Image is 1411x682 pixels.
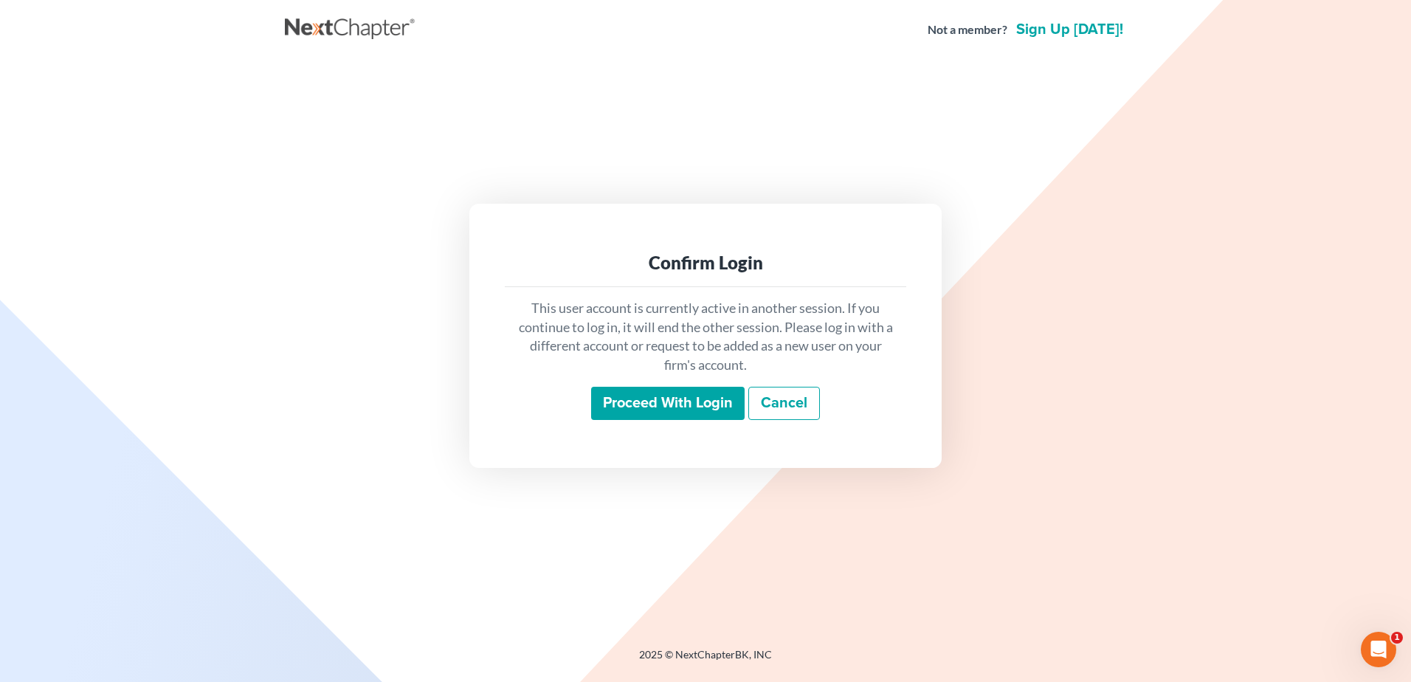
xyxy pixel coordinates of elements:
[591,387,745,421] input: Proceed with login
[1013,22,1126,37] a: Sign up [DATE]!
[1391,632,1403,644] span: 1
[517,299,894,375] p: This user account is currently active in another session. If you continue to log in, it will end ...
[928,21,1007,38] strong: Not a member?
[1361,632,1396,667] iframe: Intercom live chat
[285,647,1126,674] div: 2025 © NextChapterBK, INC
[517,251,894,275] div: Confirm Login
[748,387,820,421] a: Cancel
